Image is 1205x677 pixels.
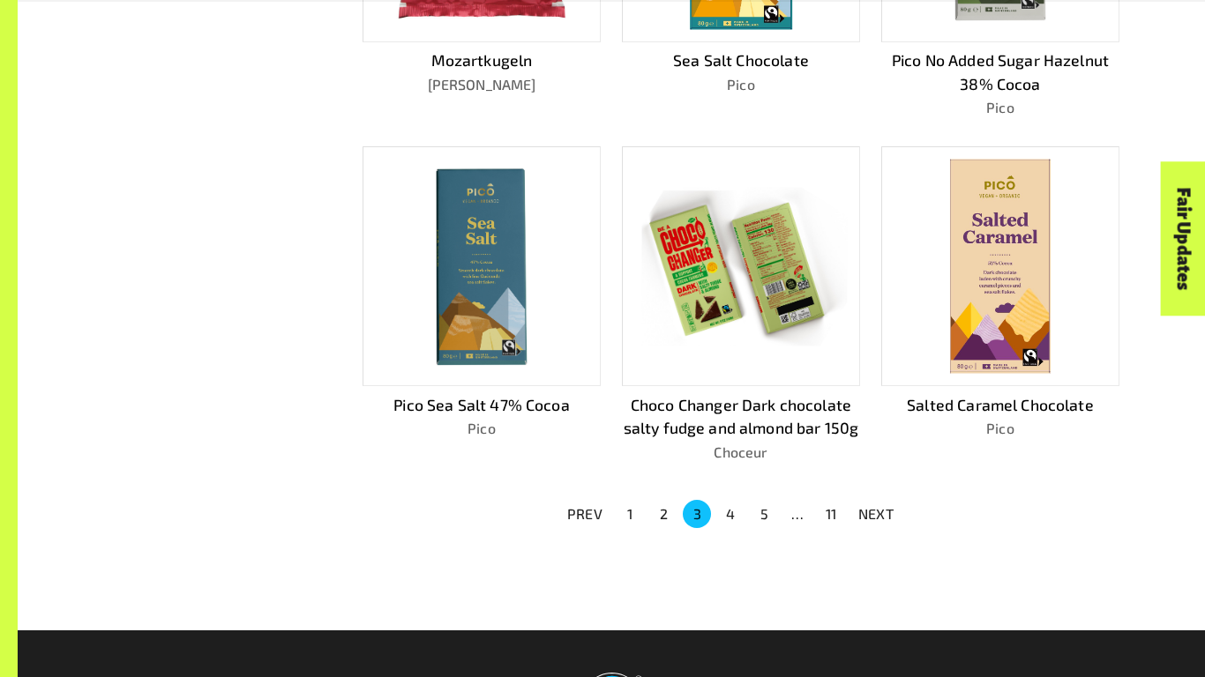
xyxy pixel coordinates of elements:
[858,503,894,524] p: NEXT
[622,74,860,95] p: Pico
[363,393,601,416] p: Pico Sea Salt 47% Cocoa
[363,418,601,439] p: Pico
[881,146,1119,462] a: Salted Caramel ChocolatePico
[881,97,1119,118] p: Pico
[557,498,904,530] nav: pagination navigation
[716,500,745,528] button: Go to page 4
[567,503,602,524] p: PREV
[881,48,1119,95] p: Pico No Added Sugar Hazelnut 38% Cocoa
[363,74,601,95] p: [PERSON_NAME]
[750,500,778,528] button: Go to page 5
[881,418,1119,439] p: Pico
[817,500,845,528] button: Go to page 11
[363,48,601,71] p: Mozartkugeln
[616,500,644,528] button: Go to page 1
[881,393,1119,416] p: Salted Caramel Chocolate
[622,442,860,463] p: Choceur
[622,146,860,462] a: Choco Changer Dark chocolate salty fudge and almond bar 150gChoceur
[783,503,812,524] div: …
[363,146,601,462] a: Pico Sea Salt 47% CocoaPico
[848,498,904,530] button: NEXT
[683,500,711,528] button: page 3
[622,48,860,71] p: Sea Salt Chocolate
[622,393,860,440] p: Choco Changer Dark chocolate salty fudge and almond bar 150g
[649,500,677,528] button: Go to page 2
[557,498,613,530] button: PREV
